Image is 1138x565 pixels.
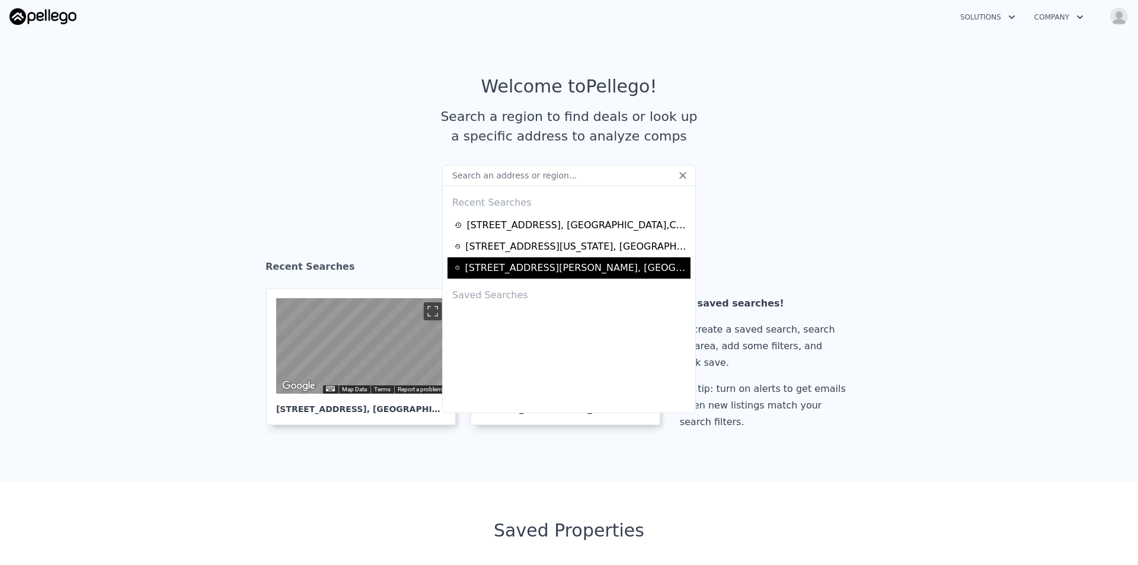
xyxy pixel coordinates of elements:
[455,240,687,254] a: [STREET_ADDRESS][US_STATE], [GEOGRAPHIC_DATA],CA 95691
[342,385,367,394] button: Map Data
[442,165,696,186] input: Search an address or region...
[680,381,851,430] div: Pro tip: turn on alerts to get emails when new listings match your search filters.
[680,295,851,312] div: No saved searches!
[266,250,872,288] div: Recent Searches
[9,8,76,25] img: Pellego
[455,261,687,275] a: [STREET_ADDRESS][PERSON_NAME], [GEOGRAPHIC_DATA],CA 93312
[279,378,318,394] a: Open this area in Google Maps (opens a new window)
[447,279,691,307] div: Saved Searches
[465,261,687,275] div: [STREET_ADDRESS][PERSON_NAME] , [GEOGRAPHIC_DATA] , CA 93312
[374,386,391,392] a: Terms (opens in new tab)
[447,186,691,215] div: Recent Searches
[455,218,687,232] a: [STREET_ADDRESS], [GEOGRAPHIC_DATA],CA 95691
[266,288,465,425] a: Map [STREET_ADDRESS], [GEOGRAPHIC_DATA]
[424,302,442,320] button: Toggle fullscreen view
[276,394,446,415] div: [STREET_ADDRESS] , [GEOGRAPHIC_DATA]
[398,386,442,392] a: Report a problem
[481,76,657,97] div: Welcome to Pellego !
[466,218,687,232] div: [STREET_ADDRESS] , [GEOGRAPHIC_DATA] , CA 95691
[276,298,446,394] div: Map
[680,321,851,371] div: To create a saved search, search an area, add some filters, and click save.
[465,240,687,254] div: [STREET_ADDRESS][US_STATE] , [GEOGRAPHIC_DATA] , CA 95691
[276,298,446,394] div: Street View
[326,386,334,391] button: Keyboard shortcuts
[266,520,872,541] div: Saved Properties
[1025,7,1093,28] button: Company
[951,7,1025,28] button: Solutions
[279,378,318,394] img: Google
[436,107,702,146] div: Search a region to find deals or look up a specific address to analyze comps
[1110,7,1129,26] img: avatar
